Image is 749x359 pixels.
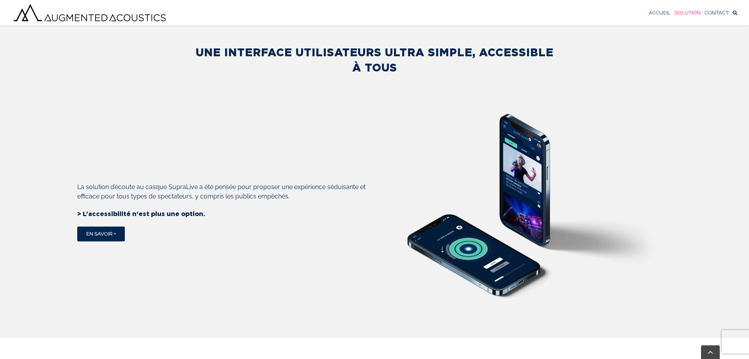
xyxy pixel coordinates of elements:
img: Augmented Acoustics Logo [12,2,168,23]
a: En savoir + [77,227,125,241]
span: > L’accessibilité n’est plus une option. [77,210,205,217]
p: La solution d’écoute au casque SupraLive a été pensée pour proposer une expérience séduisante et ... [77,182,369,201]
span: En savoir + [86,231,116,237]
span: ACCUEIL [649,10,671,15]
span: CONTACT [705,10,729,15]
span: SOLUTION [674,10,701,15]
img: visuel-supralive-3D@2x [380,102,672,321]
p: UNE INTERFACE UTILISATEURS ULTRA SIMPLE, ACCESSIBLE À TOUS [192,45,557,75]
